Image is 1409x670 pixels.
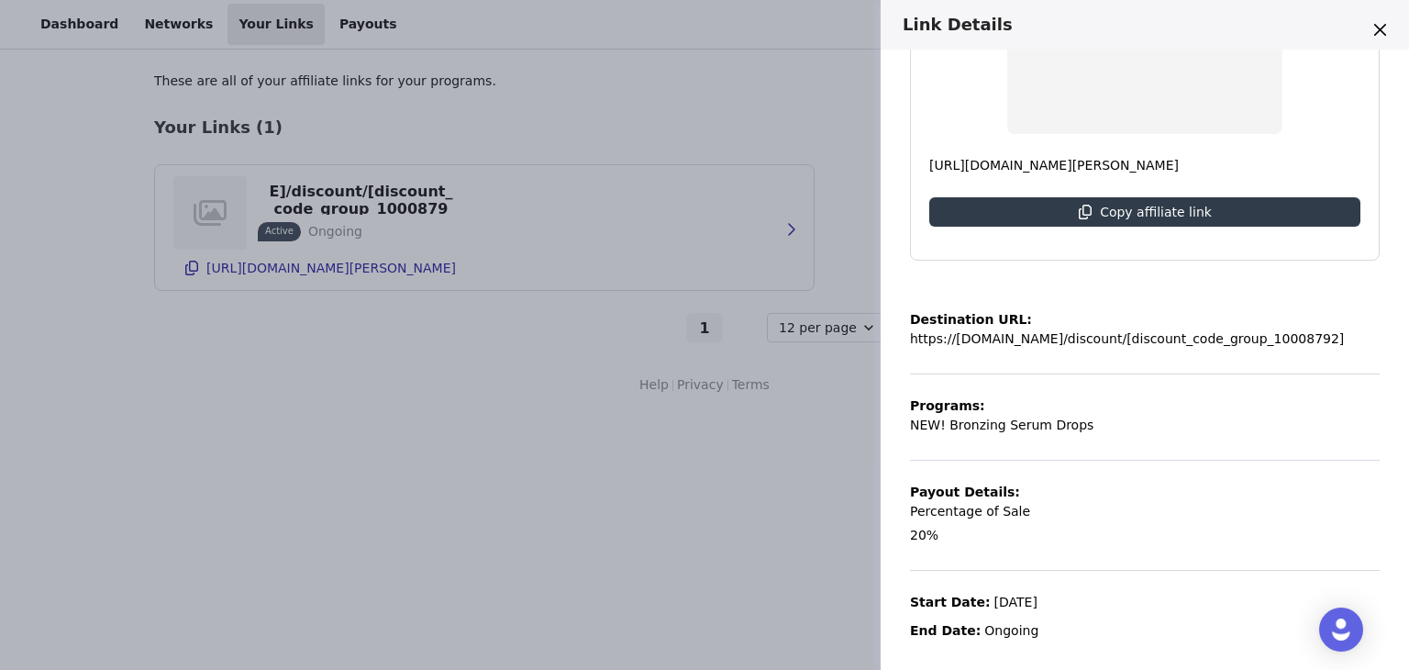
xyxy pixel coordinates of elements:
[984,621,1038,641] p: Ongoing
[929,197,1360,227] button: Copy affiliate link
[910,593,991,612] p: Start Date:
[1319,608,1363,652] div: Open Intercom Messenger
[910,502,1030,521] p: Percentage of Sale
[910,526,938,545] p: 20%
[910,310,1344,329] p: Destination URL:
[910,621,981,641] p: End Date:
[903,15,1363,35] h3: Link Details
[994,593,1037,612] p: [DATE]
[1365,15,1394,44] button: Close
[910,329,1344,349] p: https://[DOMAIN_NAME]/discount/[discount_code_group_10008792]
[910,396,1093,416] p: Programs:
[929,156,1360,175] p: [URL][DOMAIN_NAME][PERSON_NAME]
[1100,205,1212,219] p: Copy affiliate link
[910,483,1030,502] p: Payout Details:
[910,416,1093,435] p: NEW! Bronzing Serum Drops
